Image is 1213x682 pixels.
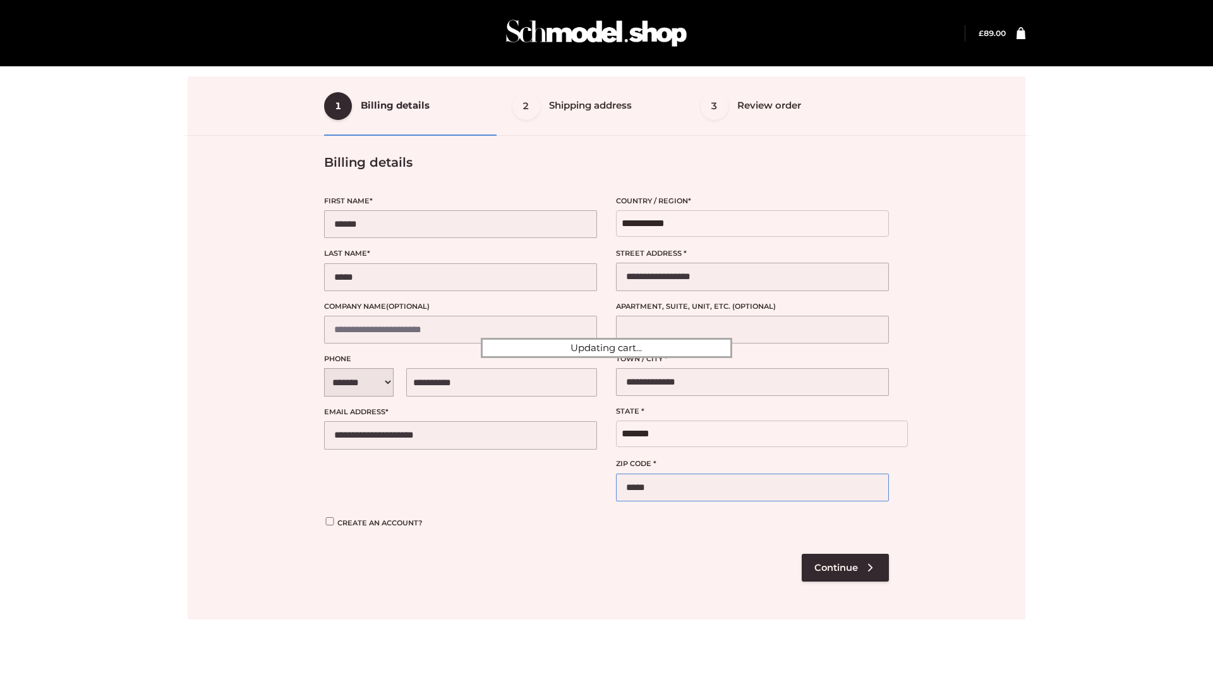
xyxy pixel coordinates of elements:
bdi: 89.00 [979,28,1006,38]
a: £89.00 [979,28,1006,38]
span: £ [979,28,984,38]
img: Schmodel Admin 964 [502,8,691,58]
div: Updating cart... [481,338,732,358]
